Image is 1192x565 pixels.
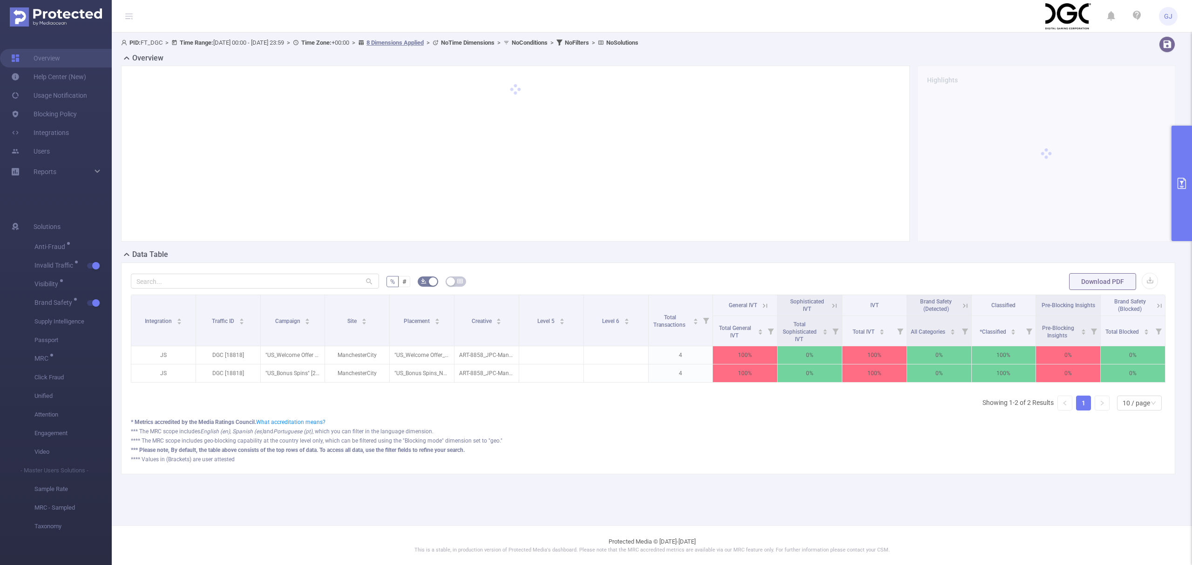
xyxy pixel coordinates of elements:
span: FT_DGC [DATE] 00:00 - [DATE] 23:59 +00:00 [121,39,638,46]
i: icon: caret-down [1011,331,1016,334]
div: Sort [822,328,828,333]
p: 4 [649,364,713,382]
span: Campaign [275,318,302,324]
span: > [494,39,503,46]
p: JS [131,364,196,382]
a: Integrations [11,123,69,142]
p: 0% [778,364,842,382]
b: No Conditions [512,39,548,46]
span: Attention [34,405,112,424]
span: Reports [34,168,56,175]
i: icon: caret-up [758,328,763,330]
p: 100% [972,364,1036,382]
span: % [390,278,395,285]
i: icon: caret-up [624,317,630,320]
b: * Metrics accredited by the Media Ratings Council. [131,419,256,425]
span: # [402,278,406,285]
span: > [589,39,598,46]
i: icon: table [457,278,463,284]
span: Engagement [34,424,112,443]
i: icon: right [1099,400,1105,406]
span: *Classified [980,329,1008,335]
i: icon: caret-down [1144,331,1149,334]
p: 100% [842,346,907,364]
span: Sample Rate [34,480,112,498]
p: ART-8858_JPC-Man-City_NJ_WO_728x90.gif [5093302] [454,346,519,364]
p: JS [131,346,196,364]
span: Taxonomy [34,517,112,536]
i: icon: caret-down [758,331,763,334]
span: > [163,39,171,46]
div: Sort [305,317,310,323]
div: Sort [239,317,244,323]
span: Visibility [34,281,61,287]
img: Protected Media [10,7,102,27]
span: Total Sophisticated IVT [783,321,817,343]
p: 100% [713,364,777,382]
span: Total Transactions [653,314,687,328]
i: icon: caret-up [362,317,367,320]
a: What accreditation means? [256,419,325,425]
span: Placement [404,318,431,324]
i: icon: caret-up [176,317,182,320]
footer: Protected Media © [DATE]-[DATE] [112,525,1192,565]
span: Integration [145,318,173,324]
li: Previous Page [1057,396,1072,410]
span: Level 5 [537,318,556,324]
div: Sort [693,317,698,323]
span: Sophisticated IVT [790,298,824,312]
span: Invalid Traffic [34,262,76,269]
div: *** Please note, By default, the table above consists of the top rows of data. To access all data... [131,446,1165,454]
span: Passport [34,331,112,350]
i: icon: caret-up [693,317,698,320]
div: Sort [624,317,630,323]
span: Anti-Fraud [34,243,68,250]
i: icon: caret-down [624,321,630,323]
div: **** The MRC scope includes geo-blocking capability at the country level only, which can be filte... [131,437,1165,445]
input: Search... [131,274,379,289]
div: Sort [1144,328,1149,333]
i: Portuguese (pt) [273,428,312,435]
i: icon: left [1062,400,1068,406]
span: > [424,39,433,46]
p: 0% [1036,364,1100,382]
p: ManchesterCity [325,346,389,364]
p: "US_Welcome Offer 12_20" [263810] [261,346,325,364]
u: 8 Dimensions Applied [366,39,424,46]
p: "US_Bonus Spins" [263811] [261,364,325,382]
i: icon: caret-up [305,317,310,320]
span: General IVT [729,302,757,309]
i: icon: caret-up [1144,328,1149,330]
p: 0% [1101,346,1165,364]
i: icon: caret-up [1081,328,1086,330]
span: Creative [472,318,493,324]
p: This is a stable, in production version of Protected Media's dashboard. Please note that the MRC ... [135,546,1169,554]
b: No Time Dimensions [441,39,494,46]
span: Brand Safety (Detected) [920,298,952,312]
i: Filter menu [1023,316,1036,346]
span: > [548,39,556,46]
button: Download PDF [1069,273,1136,290]
i: icon: caret-down [176,321,182,323]
a: Help Center (New) [11,67,86,86]
div: Sort [758,328,763,333]
span: GJ [1164,7,1172,26]
div: Sort [496,317,501,323]
p: 100% [972,346,1036,364]
i: icon: caret-down [1081,331,1086,334]
span: Total General IVT [719,325,751,339]
span: IVT [870,302,879,309]
i: Filter menu [764,316,777,346]
i: Filter menu [699,295,712,346]
span: > [284,39,293,46]
p: 100% [842,364,907,382]
p: 0% [907,364,971,382]
i: icon: caret-up [879,328,884,330]
i: English (en), Spanish (es) [200,428,264,435]
span: Supply Intelligence [34,312,112,331]
i: icon: caret-down [362,321,367,323]
span: Solutions [34,217,61,236]
p: 0% [1101,364,1165,382]
p: 4 [649,346,713,364]
p: DGC [18818] [196,346,260,364]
